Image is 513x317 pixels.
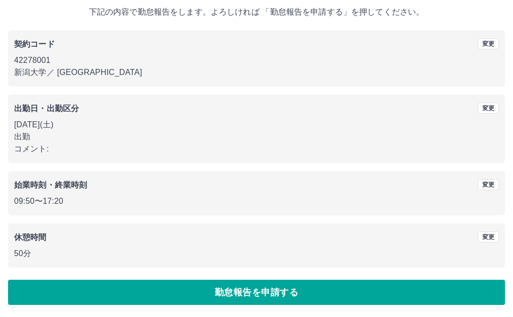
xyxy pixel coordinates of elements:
p: 出勤 [14,131,499,143]
b: 休憩時間 [14,233,47,242]
p: [DATE](土) [14,119,499,131]
button: 変更 [478,231,499,243]
b: 出勤日・出勤区分 [14,104,79,113]
p: 09:50 〜 17:20 [14,195,499,207]
button: 変更 [478,179,499,190]
p: 新潟大学 ／ [GEOGRAPHIC_DATA] [14,66,499,78]
button: 変更 [478,103,499,114]
p: 42278001 [14,54,499,66]
p: 下記の内容で勤怠報告をします。よろしければ 「勤怠報告を申請する」を押してください。 [8,6,505,18]
b: 始業時刻・終業時刻 [14,181,87,189]
p: コメント: [14,143,499,155]
button: 勤怠報告を申請する [8,280,505,305]
p: 50分 [14,248,499,260]
button: 変更 [478,38,499,49]
b: 契約コード [14,40,55,48]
